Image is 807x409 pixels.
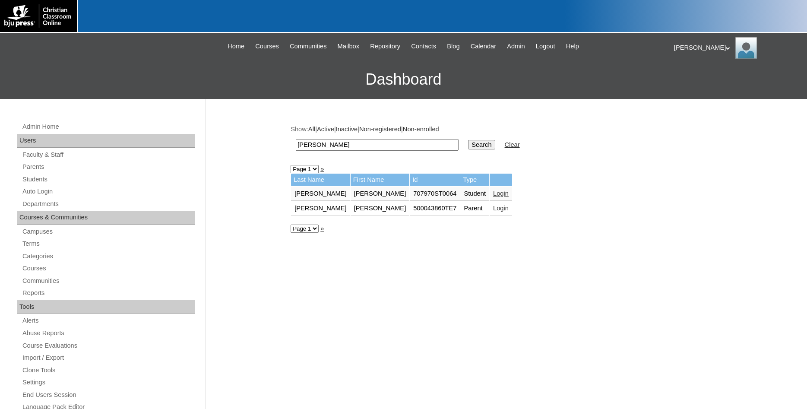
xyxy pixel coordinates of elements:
a: Repository [366,41,405,51]
a: Non-enrolled [403,126,439,133]
td: [PERSON_NAME] [351,201,410,216]
a: Course Evaluations [22,340,195,351]
span: Logout [536,41,555,51]
a: Communities [285,41,331,51]
td: [PERSON_NAME] [351,187,410,201]
td: Type [460,174,489,186]
a: Calendar [466,41,500,51]
td: First Name [351,174,410,186]
a: Login [493,205,509,212]
span: Admin [507,41,525,51]
span: Home [228,41,244,51]
a: Contacts [407,41,440,51]
div: Courses & Communities [17,211,195,225]
a: Mailbox [333,41,364,51]
a: » [320,165,324,172]
span: Courses [255,41,279,51]
a: Courses [22,263,195,274]
a: Courses [251,41,283,51]
img: logo-white.png [4,4,73,28]
td: Id [410,174,460,186]
td: Last Name [291,174,350,186]
td: 707970ST0064 [410,187,460,201]
a: Admin Home [22,121,195,132]
td: [PERSON_NAME] [291,187,350,201]
td: [PERSON_NAME] [291,201,350,216]
a: Import / Export [22,352,195,363]
h3: Dashboard [4,60,803,99]
a: Non-registered [359,126,401,133]
a: Blog [443,41,464,51]
span: Mailbox [338,41,360,51]
a: Abuse Reports [22,328,195,339]
a: Active [317,126,334,133]
a: Inactive [336,126,358,133]
div: Show: | | | | [291,125,718,155]
a: End Users Session [22,390,195,400]
a: Clear [505,141,520,148]
a: Login [493,190,509,197]
span: Repository [370,41,400,51]
span: Contacts [411,41,436,51]
a: Logout [532,41,560,51]
a: Campuses [22,226,195,237]
a: Communities [22,276,195,286]
input: Search [296,139,459,151]
a: Home [223,41,249,51]
a: Parents [22,162,195,172]
a: All [308,126,315,133]
input: Search [468,140,495,149]
img: Jonelle Rodriguez [735,37,757,59]
a: Terms [22,238,195,249]
div: Tools [17,300,195,314]
a: » [320,225,324,232]
div: [PERSON_NAME] [674,37,798,59]
a: Auto Login [22,186,195,197]
a: Faculty & Staff [22,149,195,160]
div: Users [17,134,195,148]
span: Communities [290,41,327,51]
a: Categories [22,251,195,262]
a: Students [22,174,195,185]
span: Calendar [471,41,496,51]
a: Alerts [22,315,195,326]
a: Departments [22,199,195,209]
a: Settings [22,377,195,388]
a: Reports [22,288,195,298]
a: Admin [503,41,529,51]
td: Parent [460,201,489,216]
td: Student [460,187,489,201]
span: Help [566,41,579,51]
a: Help [562,41,583,51]
a: Clone Tools [22,365,195,376]
td: 500043860TE7 [410,201,460,216]
span: Blog [447,41,459,51]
